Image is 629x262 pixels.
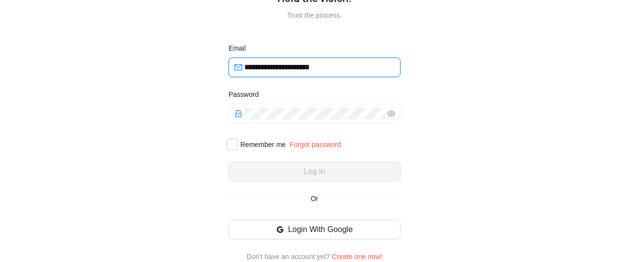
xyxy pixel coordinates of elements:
[234,110,242,117] span: lock
[236,139,290,150] span: Remember me
[229,11,400,19] p: Trust the process.
[387,110,395,117] span: eye
[229,43,253,54] label: Email
[290,141,341,148] a: Forgot password
[229,162,400,181] button: Log in
[229,220,400,239] button: Login With Google
[288,224,353,235] span: Login With Google
[229,89,265,100] label: Password
[247,253,330,261] span: Don't have an account yet?
[304,193,325,204] span: Or
[332,253,382,261] a: Create one now!
[276,226,284,233] span: google
[234,63,242,71] span: mail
